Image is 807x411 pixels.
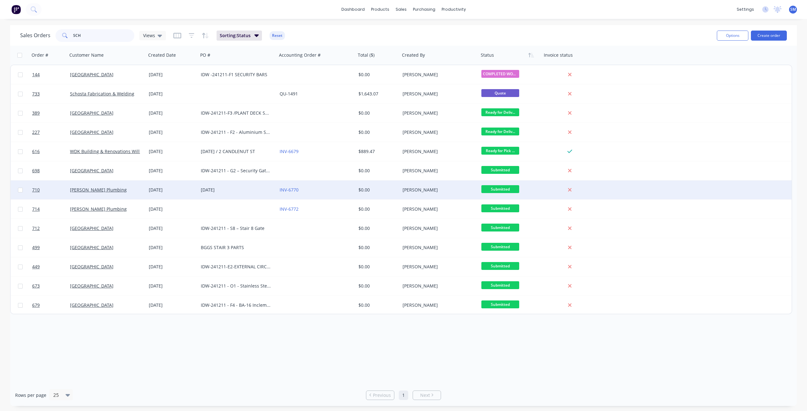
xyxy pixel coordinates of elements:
div: $889.47 [358,148,396,155]
div: Accounting Order # [279,52,321,58]
div: products [368,5,392,14]
div: [DATE] [149,206,196,212]
a: INV-6772 [280,206,299,212]
a: [GEOGRAPHIC_DATA] [70,283,113,289]
div: IDW-241211-E2-EXTERNAL CIRCULATION LEVEL 4 [201,264,271,270]
div: [PERSON_NAME] [403,264,473,270]
div: [DATE] [201,187,271,193]
span: 679 [32,302,40,308]
div: $1,643.07 [358,91,396,97]
a: 616 [32,142,70,161]
span: 710 [32,187,40,193]
a: [GEOGRAPHIC_DATA] [70,110,113,116]
div: $0.00 [358,225,396,231]
div: $0.00 [358,110,396,116]
div: $0.00 [358,206,396,212]
a: 733 [32,84,70,103]
div: [DATE] / 2 CANDLENUT ST [201,148,271,155]
div: [PERSON_NAME] [403,244,473,251]
span: Next [420,392,430,398]
a: 144 [32,65,70,84]
div: [PERSON_NAME] [403,110,473,116]
div: [DATE] [149,225,196,231]
a: 712 [32,219,70,238]
div: [DATE] [149,283,196,289]
span: Submitted [481,262,519,270]
div: [PERSON_NAME] [403,206,473,212]
a: [GEOGRAPHIC_DATA] [70,129,113,135]
a: Next page [413,392,441,398]
a: Page 1 is your current page [399,391,408,400]
div: $0.00 [358,264,396,270]
span: 227 [32,129,40,135]
span: Sorting: Status [220,32,251,39]
a: [PERSON_NAME] Plumbing [70,187,127,193]
div: productivity [438,5,469,14]
a: 389 [32,104,70,123]
button: Options [717,31,748,41]
a: [GEOGRAPHIC_DATA] [70,225,113,231]
span: 712 [32,225,40,231]
div: IDW -241211-F1 SECURITY BARS [201,71,271,78]
div: Total ($) [358,52,374,58]
div: [PERSON_NAME] [403,148,473,155]
span: Submitted [481,243,519,251]
ul: Pagination [363,391,444,400]
div: [DATE] [149,91,196,97]
span: Ready for Deliv... [481,108,519,116]
input: Search... [73,29,135,42]
div: Invoice status [544,52,573,58]
div: [DATE] [149,244,196,251]
span: Submitted [481,204,519,212]
a: INV-6679 [280,148,299,154]
span: Ready for Deliv... [481,128,519,135]
div: $0.00 [358,168,396,174]
button: Reset [270,31,285,40]
div: [PERSON_NAME] [403,283,473,289]
span: SM [790,7,796,12]
a: 449 [32,257,70,276]
div: [PERSON_NAME] [403,302,473,308]
span: 616 [32,148,40,155]
div: IDW-241211 - O1 - Stainless Steel Overflows [201,283,271,289]
button: Create order [751,31,787,41]
span: 449 [32,264,40,270]
a: 714 [32,200,70,219]
img: Factory [11,5,21,14]
div: [PERSON_NAME] [403,187,473,193]
span: 389 [32,110,40,116]
div: IDW-241211-F3 /PLANT DECK SCREEN AM-15 [201,110,271,116]
div: sales [392,5,410,14]
div: $0.00 [358,129,396,135]
span: Submitted [481,224,519,231]
a: 679 [32,296,70,315]
div: purchasing [410,5,438,14]
a: 710 [32,180,70,199]
span: 144 [32,71,40,78]
div: [DATE] [149,129,196,135]
span: Submitted [481,281,519,289]
a: 698 [32,161,70,180]
span: Submitted [481,185,519,193]
span: 673 [32,283,40,289]
a: 499 [32,238,70,257]
div: [PERSON_NAME] [403,225,473,231]
div: Customer Name [69,52,104,58]
span: 698 [32,168,40,174]
a: Schosta Fabrication & Welding [70,91,134,97]
a: dashboard [338,5,368,14]
a: [GEOGRAPHIC_DATA] [70,71,113,77]
div: IDW-241211 - G2 – Security Gate AM-21 [201,168,271,174]
a: 673 [32,277,70,295]
div: Created By [402,52,425,58]
div: [DATE] [149,264,196,270]
a: WDK Building & Renovations Will [PERSON_NAME] [70,148,176,154]
a: [PERSON_NAME] Plumbing [70,206,127,212]
div: [DATE] [149,302,196,308]
div: [DATE] [149,187,196,193]
a: [GEOGRAPHIC_DATA] [70,264,113,270]
a: INV-6770 [280,187,299,193]
a: QU-1491 [280,91,298,97]
div: BGGS STAIR 3 PARTS [201,244,271,251]
div: $0.00 [358,244,396,251]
